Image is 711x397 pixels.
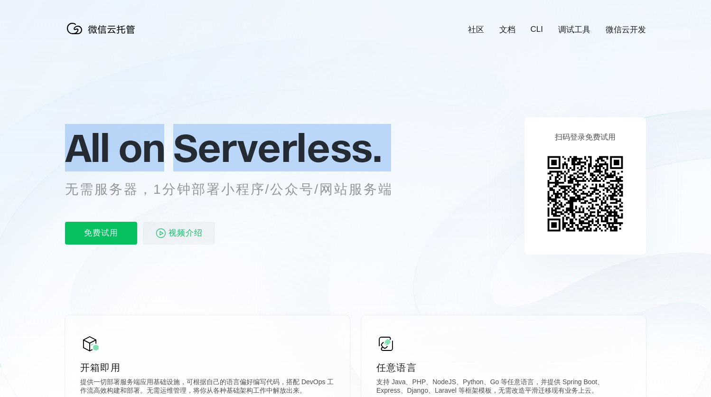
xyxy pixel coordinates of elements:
a: 文档 [499,24,515,35]
span: Serverless. [173,124,382,171]
p: 免费试用 [65,222,137,245]
a: 社区 [468,24,484,35]
p: 支持 Java、PHP、NodeJS、Python、Go 等任意语言，并提供 Spring Boot、Express、Django、Laravel 等框架模板，无需改造平滑迁移现有业务上云。 [376,378,631,397]
span: 视频介绍 [168,222,203,245]
a: 微信云开发 [606,24,646,35]
span: All on [65,124,164,171]
a: CLI [531,25,543,34]
p: 无需服务器，1分钟部署小程序/公众号/网站服务端 [65,180,411,199]
img: video_play.svg [155,227,167,239]
img: 微信云托管 [65,19,141,38]
p: 提供一切部署服务端应用基础设施，可根据自己的语言偏好编写代码，搭配 DevOps 工作流高效构建和部署。无需运维管理，将你从各种基础架构工作中解放出来。 [80,378,335,397]
p: 扫码登录免费试用 [555,132,616,142]
a: 调试工具 [558,24,590,35]
p: 任意语言 [376,361,631,374]
a: 微信云托管 [65,31,141,39]
p: 开箱即用 [80,361,335,374]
